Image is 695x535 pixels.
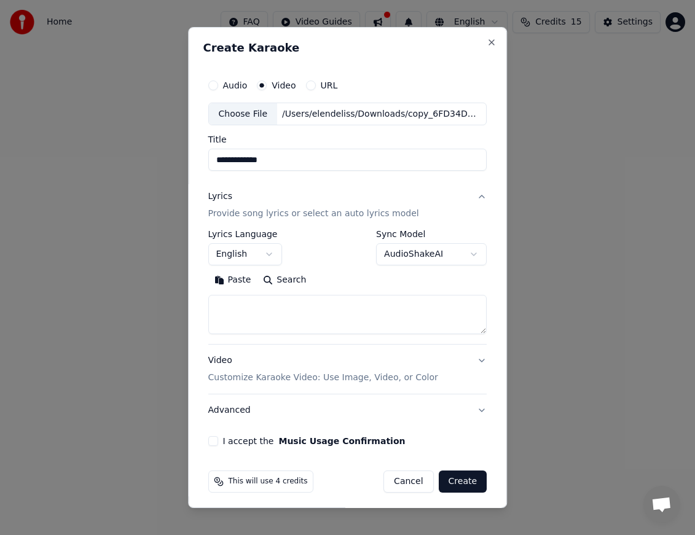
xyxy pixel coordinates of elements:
[257,271,313,291] button: Search
[223,437,406,445] label: I accept the
[272,81,296,90] label: Video
[229,477,308,486] span: This will use 4 credits
[223,81,248,90] label: Audio
[279,437,406,445] button: I accept the
[321,81,338,90] label: URL
[208,191,232,203] div: Lyrics
[208,355,438,385] div: Video
[208,208,419,221] p: Provide song lyrics or select an auto lyrics model
[208,136,487,144] label: Title
[203,42,492,53] h2: Create Karaoke
[277,108,486,120] div: /Users/elendeliss/Downloads/copy_6FD34D7A-72E7-4122-9E3A-F9ED47B2991E.MOV
[439,471,487,493] button: Create
[208,230,282,239] label: Lyrics Language
[208,372,438,384] p: Customize Karaoke Video: Use Image, Video, or Color
[208,394,487,426] button: Advanced
[209,103,278,125] div: Choose File
[208,181,487,230] button: LyricsProvide song lyrics or select an auto lyrics model
[208,230,487,345] div: LyricsProvide song lyrics or select an auto lyrics model
[383,471,433,493] button: Cancel
[208,271,257,291] button: Paste
[208,345,487,394] button: VideoCustomize Karaoke Video: Use Image, Video, or Color
[376,230,487,239] label: Sync Model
